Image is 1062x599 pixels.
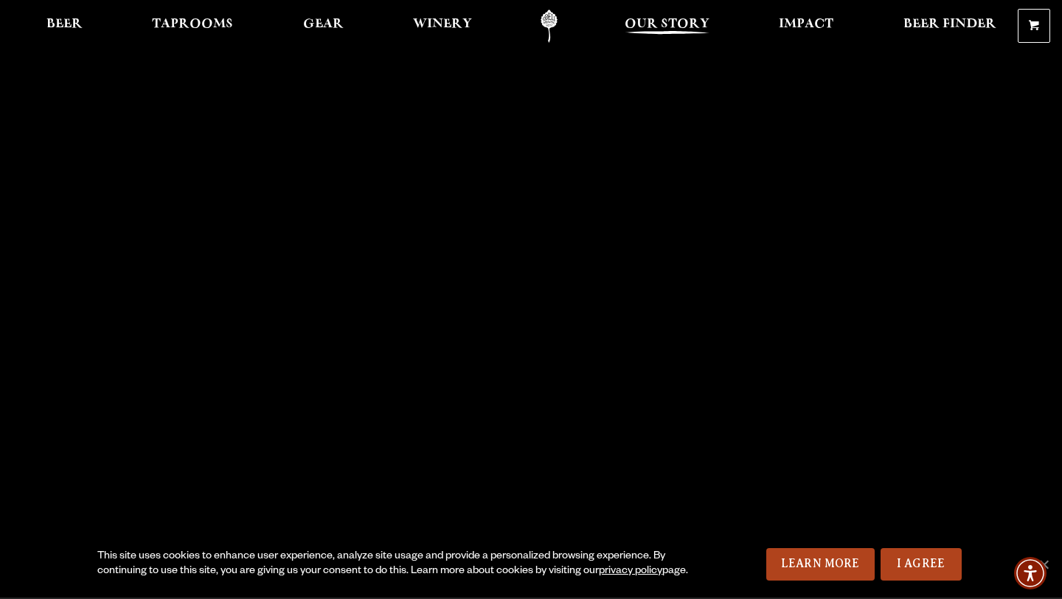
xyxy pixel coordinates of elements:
a: Beer Finder [894,10,1006,43]
a: Impact [769,10,843,43]
div: This site uses cookies to enhance user experience, analyze site usage and provide a personalized ... [97,550,690,579]
span: Our Story [625,18,709,30]
span: Beer [46,18,83,30]
a: Odell Home [521,10,577,43]
a: Our Story [615,10,719,43]
span: Gear [303,18,344,30]
span: Beer Finder [903,18,996,30]
span: Winery [413,18,472,30]
a: Learn More [766,548,875,581]
div: Accessibility Menu [1014,557,1047,589]
a: Gear [294,10,353,43]
a: Beer [37,10,92,43]
a: Winery [403,10,482,43]
a: I Agree [881,548,962,581]
a: Taprooms [142,10,243,43]
span: Taprooms [152,18,233,30]
span: Impact [779,18,833,30]
a: privacy policy [599,566,662,578]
